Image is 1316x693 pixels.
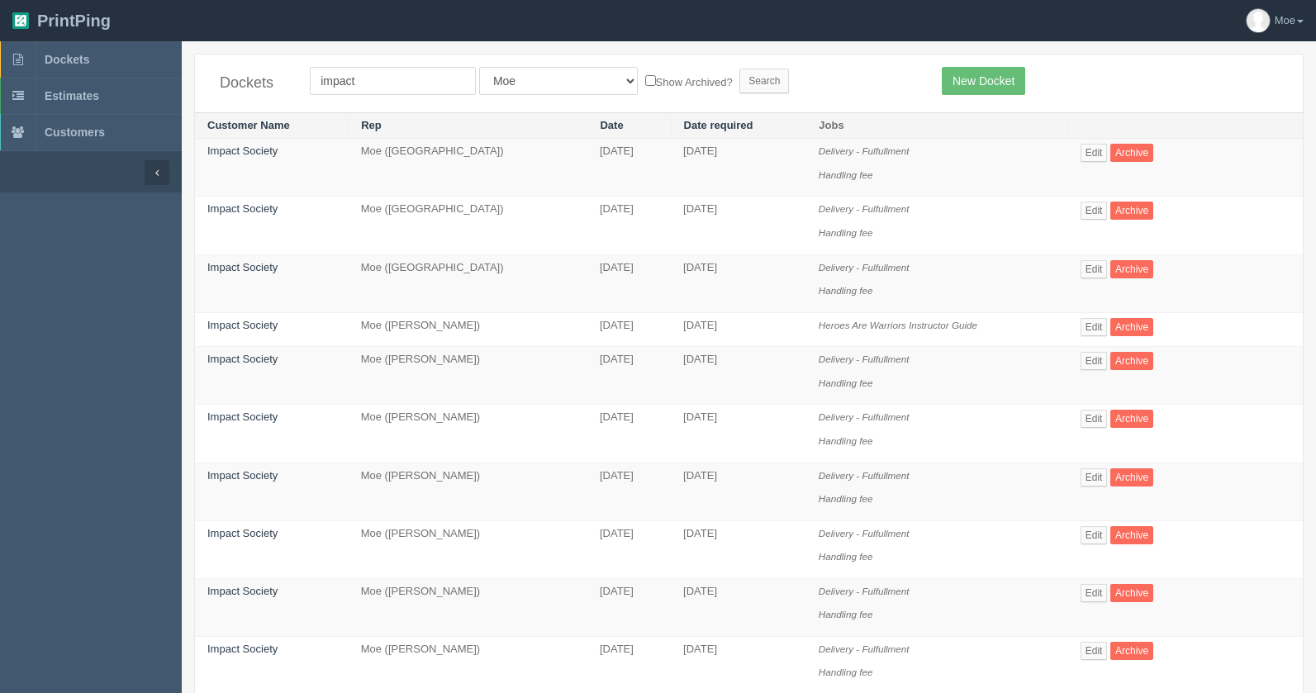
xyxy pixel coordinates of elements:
label: Show Archived? [645,72,733,91]
i: Handling fee [819,551,873,562]
i: Delivery - Fulfullment [819,528,910,539]
a: Edit [1081,202,1108,220]
a: Archive [1110,352,1153,370]
td: Moe ([PERSON_NAME]) [349,405,587,463]
i: Delivery - Fulfullment [819,411,910,422]
td: [DATE] [587,463,671,520]
a: Edit [1081,410,1108,428]
a: Impact Society [207,261,278,273]
td: [DATE] [671,520,806,578]
a: Archive [1110,318,1153,336]
td: [DATE] [587,254,671,312]
td: Moe ([PERSON_NAME]) [349,463,587,520]
td: [DATE] [587,139,671,197]
i: Handling fee [819,285,873,296]
td: Moe ([GEOGRAPHIC_DATA]) [349,254,587,312]
a: Archive [1110,410,1153,428]
i: Handling fee [819,493,873,504]
a: Date required [684,119,753,131]
a: Impact Society [207,469,278,482]
input: Show Archived? [645,75,656,86]
span: Estimates [45,89,99,102]
i: Delivery - Fulfullment [819,470,910,481]
img: logo-3e63b451c926e2ac314895c53de4908e5d424f24456219fb08d385ab2e579770.png [12,12,29,29]
i: Delivery - Fulfullment [819,354,910,364]
a: Impact Society [207,643,278,655]
td: Moe ([PERSON_NAME]) [349,578,587,636]
i: Delivery - Fulfullment [819,643,910,654]
td: [DATE] [671,197,806,254]
td: Moe ([PERSON_NAME]) [349,347,587,405]
td: [DATE] [671,139,806,197]
a: Impact Society [207,411,278,423]
a: Customer Name [207,119,290,131]
a: Impact Society [207,353,278,365]
th: Jobs [806,112,1068,139]
a: Edit [1081,526,1108,544]
td: [DATE] [671,312,806,347]
i: Delivery - Fulfullment [819,203,910,214]
i: Delivery - Fulfullment [819,586,910,596]
td: [DATE] [587,197,671,254]
i: Handling fee [819,609,873,619]
a: Archive [1110,526,1153,544]
i: Delivery - Fulfullment [819,262,910,273]
a: Archive [1110,642,1153,660]
a: Edit [1081,260,1108,278]
td: [DATE] [587,312,671,347]
h4: Dockets [220,75,285,92]
a: Archive [1110,144,1153,162]
td: [DATE] [671,578,806,636]
a: Impact Society [207,319,278,331]
td: [DATE] [671,347,806,405]
td: [DATE] [671,405,806,463]
a: Edit [1081,468,1108,487]
a: Impact Society [207,585,278,597]
i: Handling fee [819,435,873,446]
a: Date [600,119,623,131]
a: Edit [1081,642,1108,660]
a: Rep [361,119,382,131]
td: Moe ([GEOGRAPHIC_DATA]) [349,139,587,197]
i: Heroes Are Warriors Instructor Guide [819,320,977,330]
i: Delivery - Fulfullment [819,145,910,156]
a: Impact Society [207,202,278,215]
input: Customer Name [310,67,476,95]
a: Edit [1081,584,1108,602]
td: [DATE] [587,578,671,636]
a: Edit [1081,352,1108,370]
a: Archive [1110,468,1153,487]
span: Dockets [45,53,89,66]
a: Impact Society [207,145,278,157]
a: Archive [1110,202,1153,220]
span: Customers [45,126,105,139]
a: Edit [1081,318,1108,336]
td: Moe ([PERSON_NAME]) [349,312,587,347]
a: Impact Society [207,527,278,539]
img: avatar_default-7531ab5dedf162e01f1e0bb0964e6a185e93c5c22dfe317fb01d7f8cd2b1632c.jpg [1247,9,1270,32]
a: New Docket [942,67,1025,95]
td: Moe ([GEOGRAPHIC_DATA]) [349,197,587,254]
a: Archive [1110,584,1153,602]
input: Search [739,69,789,93]
a: Edit [1081,144,1108,162]
td: [DATE] [671,463,806,520]
a: Archive [1110,260,1153,278]
td: Moe ([PERSON_NAME]) [349,520,587,578]
td: [DATE] [671,254,806,312]
td: [DATE] [587,347,671,405]
td: [DATE] [587,520,671,578]
i: Handling fee [819,377,873,388]
i: Handling fee [819,227,873,238]
i: Handling fee [819,169,873,180]
td: [DATE] [587,405,671,463]
i: Handling fee [819,667,873,677]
